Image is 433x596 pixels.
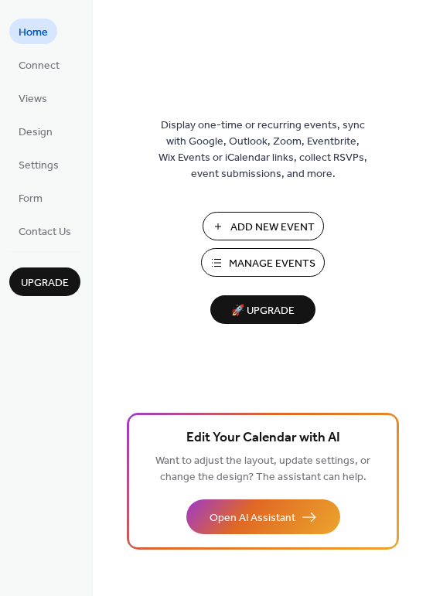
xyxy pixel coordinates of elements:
a: Connect [9,52,69,77]
button: Manage Events [201,248,325,277]
span: Views [19,91,47,107]
a: Settings [9,152,68,177]
button: 🚀 Upgrade [210,295,315,324]
span: Settings [19,158,59,174]
span: Connect [19,58,60,74]
a: Design [9,118,62,144]
button: Open AI Assistant [186,499,340,534]
span: Edit Your Calendar with AI [186,427,340,449]
span: Form [19,191,43,207]
a: Home [9,19,57,44]
a: Contact Us [9,218,80,244]
span: Want to adjust the layout, update settings, or change the design? The assistant can help. [155,451,370,488]
span: 🚀 Upgrade [220,301,306,322]
button: Upgrade [9,267,80,296]
button: Add New Event [203,212,324,240]
a: Views [9,85,56,111]
span: Home [19,25,48,41]
span: Upgrade [21,275,69,291]
span: Contact Us [19,224,71,240]
span: Display one-time or recurring events, sync with Google, Outlook, Zoom, Eventbrite, Wix Events or ... [159,117,367,182]
span: Manage Events [229,256,315,272]
span: Open AI Assistant [210,510,295,526]
span: Add New Event [230,220,315,236]
a: Form [9,185,52,210]
span: Design [19,124,53,141]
